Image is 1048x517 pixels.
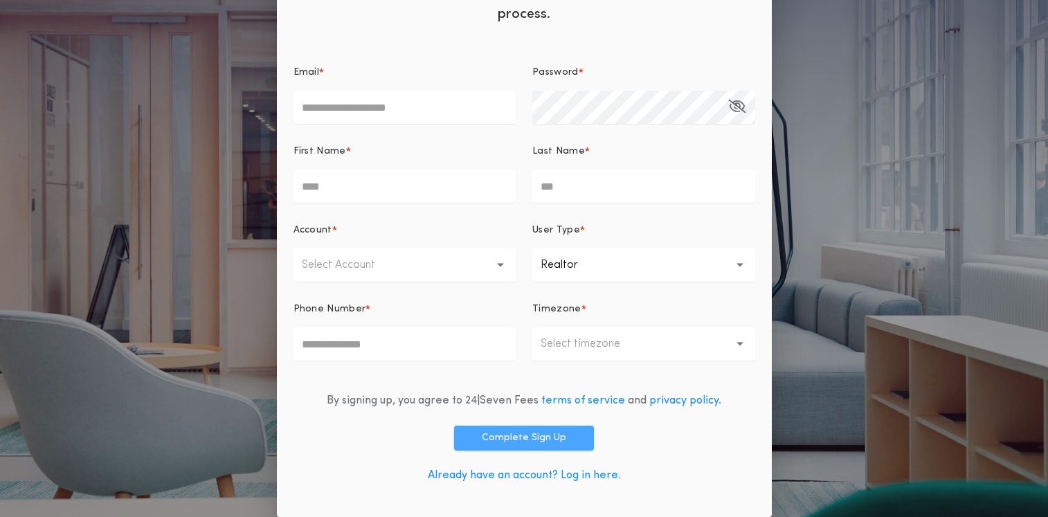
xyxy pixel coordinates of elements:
input: Last Name* [532,170,755,203]
p: Timezone [532,302,581,316]
div: By signing up, you agree to 24|Seven Fees and [327,392,721,409]
button: Select timezone [532,327,755,361]
p: Phone Number [293,302,366,316]
p: User Type [532,224,580,237]
input: Phone Number* [293,327,516,361]
input: Password* [532,91,755,124]
input: First Name* [293,170,516,203]
button: Select Account [293,248,516,282]
a: privacy policy. [649,395,721,406]
p: First Name [293,145,346,158]
p: Select timezone [541,336,642,352]
button: Password* [728,91,746,124]
p: Password [532,66,579,80]
p: Realtor [541,257,600,273]
a: terms of service [541,395,625,406]
p: Select Account [302,257,397,273]
button: Complete Sign Up [454,426,594,451]
a: Already have an account? Log in here. [428,470,621,481]
p: Account [293,224,332,237]
button: Realtor [532,248,755,282]
p: Email [293,66,320,80]
p: Last Name [532,145,585,158]
input: Email* [293,91,516,124]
